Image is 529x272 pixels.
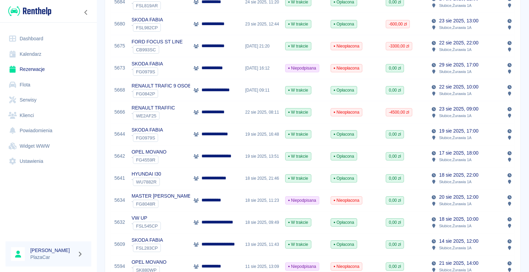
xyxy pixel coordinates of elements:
[114,263,125,270] a: 5594
[286,131,311,137] span: W trakcie
[133,135,158,140] span: FG0979S
[286,65,319,71] span: Niepodpisana
[6,46,91,62] a: Kalendarz
[439,238,478,245] p: 14 sie 2025, 12:00
[331,153,357,159] span: Opłacona
[114,20,125,28] a: 5680
[439,157,471,163] p: Słubice , Żurawia 1A
[386,263,404,270] span: 0,00 zł
[386,21,409,27] span: -600,00 zł
[439,61,478,69] p: 29 sie 2025, 17:00
[331,175,357,181] span: Opłacona
[114,219,125,226] a: 5632
[242,233,282,255] div: 13 sie 2025, 11:43
[439,46,471,53] p: Słubice , Żurawia 1A
[6,77,91,93] a: Flota
[439,260,478,267] p: 21 sie 2025, 14:00
[132,38,183,45] p: FORD FOCUS ST LINE
[386,175,404,181] span: 0,00 zł
[286,21,311,27] span: W trakcie
[331,109,362,115] span: Nieopłacona
[132,178,161,186] div: `
[386,65,404,71] span: 0,00 zł
[439,113,471,119] p: Słubice , Żurawia 1A
[133,113,159,118] span: WE2AF25
[331,65,362,71] span: Nieopłacona
[331,197,362,203] span: Nieopłacona
[6,138,91,154] a: Widget WWW
[133,245,160,251] span: FSL283CP
[386,43,412,49] span: -3300,00 zł
[81,8,91,17] button: Zwiń nawigację
[439,69,471,75] p: Słubice , Żurawia 1A
[439,135,471,141] p: Słubice , Żurawia 1A
[132,259,166,266] p: OPEL MOVANO
[386,241,404,248] span: 0,00 zł
[133,157,158,163] span: FG4559R
[114,197,125,204] a: 5634
[6,6,51,17] a: Renthelp logo
[242,189,282,211] div: 18 sie 2025, 11:23
[242,167,282,189] div: 18 sie 2025, 21:46
[132,156,166,164] div: `
[439,83,478,91] p: 22 sie 2025, 10:00
[114,64,125,72] a: 5673
[286,109,311,115] span: W trakcie
[133,25,160,30] span: FSL982CP
[6,92,91,108] a: Serwisy
[132,104,175,112] p: RENAULT TRAFFIC
[6,123,91,138] a: Powiadomienia
[6,31,91,46] a: Dashboard
[242,101,282,123] div: 22 sie 2025, 08:11
[331,87,357,93] span: Opłacona
[439,171,478,179] p: 18 sie 2025, 22:00
[132,222,161,230] div: `
[439,193,478,201] p: 20 sie 2025, 12:00
[286,219,311,226] span: W trakcie
[133,69,158,74] span: FG0979S
[242,13,282,35] div: 23 sie 2025, 12:44
[114,130,125,138] a: 5644
[30,254,74,261] p: PlazaCar
[331,219,357,226] span: Opłacona
[6,62,91,77] a: Rezerwacje
[242,145,282,167] div: 19 sie 2025, 13:51
[439,105,478,113] p: 23 sie 2025, 09:00
[114,42,125,50] a: 5675
[331,241,357,248] span: Opłacona
[114,175,125,182] a: 5641
[8,6,51,17] img: Renthelp logo
[386,131,404,137] span: 0,00 zł
[439,2,471,9] p: Słubice , Żurawia 1A
[132,148,166,156] p: OPEL MOVANO
[132,192,192,200] p: MASTER [PERSON_NAME]
[439,24,471,31] p: Słubice , Żurawia 1A
[132,90,203,98] div: `
[439,91,471,97] p: Słubice , Żurawia 1A
[30,247,74,254] h6: [PERSON_NAME]
[132,126,163,134] p: SKODA FABIA
[132,16,163,23] p: SKODA FABIA
[386,109,412,115] span: -4500,00 zł
[132,237,163,244] p: SKODA FABIA
[439,216,478,223] p: 18 sie 2025, 10:00
[439,223,471,229] p: Słubice , Żurawia 1A
[132,45,183,54] div: `
[133,3,160,8] span: FSL819AR
[439,245,471,251] p: Słubice , Żurawia 1A
[6,108,91,123] a: Klienci
[133,91,158,96] span: FG0842P
[286,197,319,203] span: Niepodpisana
[386,219,404,226] span: 0,00 zł
[331,131,357,137] span: Opłacona
[439,201,471,207] p: Słubice , Żurawia 1A
[242,211,282,233] div: 18 sie 2025, 09:49
[286,87,311,93] span: W trakcie
[242,57,282,79] div: [DATE] 16:12
[242,123,282,145] div: 19 sie 2025, 16:48
[132,200,192,208] div: `
[286,241,311,248] span: W trakcie
[439,179,471,185] p: Słubice , Żurawia 1A
[331,21,357,27] span: Opłacona
[132,82,203,90] p: RENAULT TRAFIC 9 OSOBOWY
